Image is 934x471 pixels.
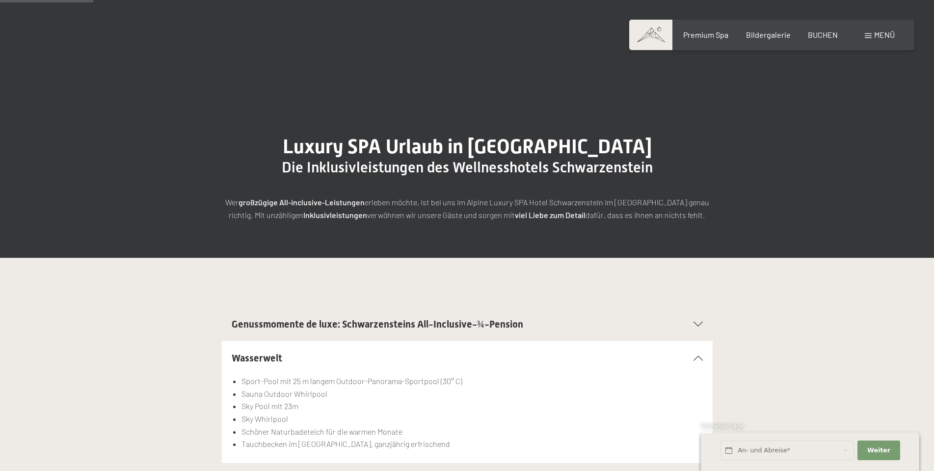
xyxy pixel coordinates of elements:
strong: Inklusivleistungen [303,210,367,220]
strong: viel Liebe zum Detail [515,210,586,220]
button: Weiter [857,441,900,461]
li: Sky Whirlpool [241,413,702,425]
span: Luxury SPA Urlaub in [GEOGRAPHIC_DATA] [283,135,652,158]
span: Menü [874,30,895,39]
a: BUCHEN [808,30,838,39]
span: Genussmomente de luxe: Schwarzensteins All-Inclusive-¾-Pension [232,318,523,330]
li: Tauchbecken im [GEOGRAPHIC_DATA], ganzjährig erfrischend [241,438,702,450]
p: Wer erleben möchte, ist bei uns im Alpine Luxury SPA Hotel Schwarzenstein im [GEOGRAPHIC_DATA] ge... [222,196,713,221]
strong: großzügige All-inclusive-Leistungen [239,197,365,207]
a: Bildergalerie [746,30,791,39]
span: Schnellanfrage [701,422,744,430]
li: Sauna Outdoor Whirlpool [241,388,702,400]
li: Sky Pool mit 23m [241,400,702,413]
span: Weiter [867,446,890,455]
li: Schöner Naturbadeteich für die warmen Monate [241,425,702,438]
a: Premium Spa [683,30,728,39]
span: Wasserwelt [232,352,282,364]
span: Die Inklusivleistungen des Wellnesshotels Schwarzenstein [282,159,653,176]
li: Sport-Pool mit 25 m langem Outdoor-Panorama-Sportpool (30° C) [241,375,702,388]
